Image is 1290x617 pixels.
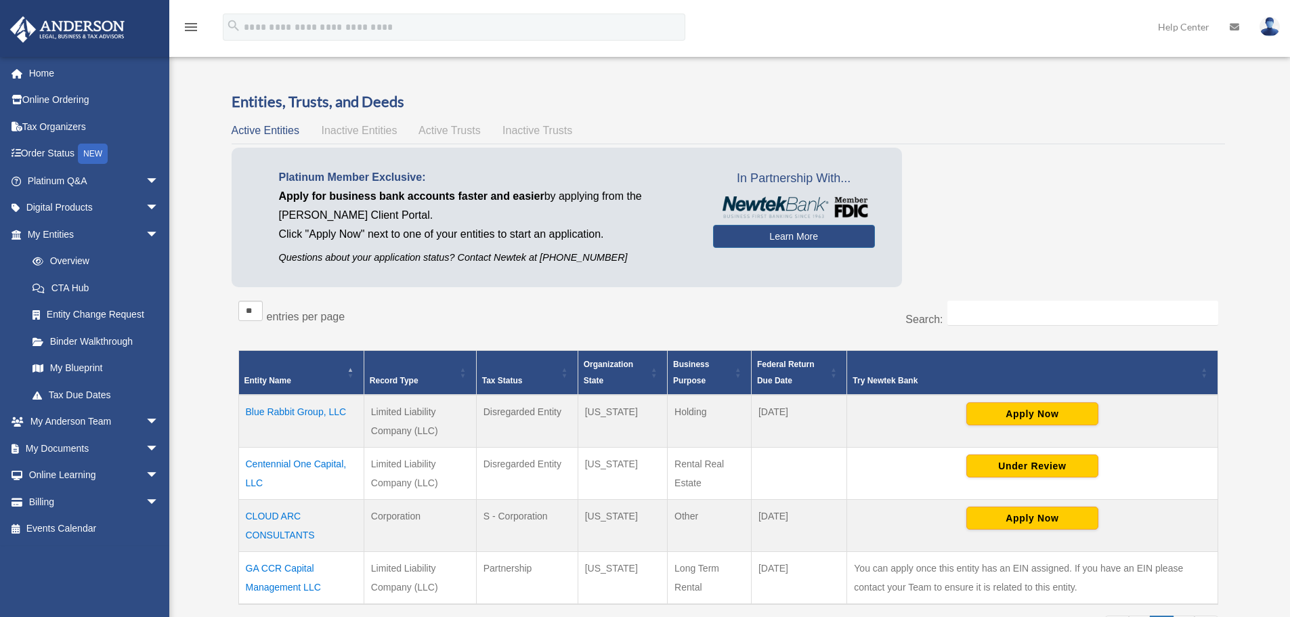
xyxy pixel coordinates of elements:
p: Click "Apply Now" next to one of your entities to start an application. [279,225,693,244]
a: Entity Change Request [19,301,173,328]
th: Organization State: Activate to sort [578,351,667,396]
td: Blue Rabbit Group, LLC [238,395,364,448]
span: Business Purpose [673,360,709,385]
td: Disregarded Entity [476,395,578,448]
button: Under Review [966,454,1098,477]
span: arrow_drop_down [146,221,173,249]
th: Entity Name: Activate to invert sorting [238,351,364,396]
th: Tax Status: Activate to sort [476,351,578,396]
td: Holding [668,395,752,448]
p: Platinum Member Exclusive: [279,168,693,187]
td: [US_STATE] [578,552,667,605]
a: Binder Walkthrough [19,328,173,355]
span: arrow_drop_down [146,167,173,195]
span: arrow_drop_down [146,194,173,222]
p: Questions about your application status? Contact Newtek at [PHONE_NUMBER] [279,249,693,266]
img: Anderson Advisors Platinum Portal [6,16,129,43]
label: Search: [905,314,943,325]
td: CLOUD ARC CONSULTANTS [238,500,364,552]
a: Digital Productsarrow_drop_down [9,194,179,221]
th: Try Newtek Bank : Activate to sort [847,351,1218,396]
span: arrow_drop_down [146,408,173,436]
td: GA CCR Capital Management LLC [238,552,364,605]
td: [US_STATE] [578,448,667,500]
span: Tax Status [482,376,523,385]
a: Tax Organizers [9,113,179,140]
span: Apply for business bank accounts faster and easier [279,190,544,202]
span: Federal Return Due Date [757,360,815,385]
td: [US_STATE] [578,395,667,448]
td: Corporation [364,500,476,552]
button: Apply Now [966,507,1098,530]
a: menu [183,24,199,35]
span: Inactive Trusts [502,125,572,136]
button: Apply Now [966,402,1098,425]
td: Other [668,500,752,552]
div: Try Newtek Bank [853,373,1197,389]
img: NewtekBankLogoSM.png [720,196,868,218]
a: Platinum Q&Aarrow_drop_down [9,167,179,194]
h3: Entities, Trusts, and Deeds [232,91,1225,112]
a: Online Learningarrow_drop_down [9,462,179,489]
p: by applying from the [PERSON_NAME] Client Portal. [279,187,693,225]
span: arrow_drop_down [146,488,173,516]
a: My Anderson Teamarrow_drop_down [9,408,179,435]
th: Record Type: Activate to sort [364,351,476,396]
td: [DATE] [751,500,846,552]
span: In Partnership With... [713,168,875,190]
a: My Documentsarrow_drop_down [9,435,179,462]
a: Billingarrow_drop_down [9,488,179,515]
td: You can apply once this entity has an EIN assigned. If you have an EIN please contact your Team t... [847,552,1218,605]
td: Long Term Rental [668,552,752,605]
a: Order StatusNEW [9,140,179,168]
td: Limited Liability Company (LLC) [364,395,476,448]
span: arrow_drop_down [146,435,173,463]
a: Overview [19,248,166,275]
div: NEW [78,144,108,164]
span: arrow_drop_down [146,462,173,490]
td: [DATE] [751,552,846,605]
span: Record Type [370,376,418,385]
span: Active Entities [232,125,299,136]
span: Organization State [584,360,633,385]
a: Events Calendar [9,515,179,542]
td: Limited Liability Company (LLC) [364,448,476,500]
td: Rental Real Estate [668,448,752,500]
a: Learn More [713,225,875,248]
a: CTA Hub [19,274,173,301]
td: Partnership [476,552,578,605]
a: Home [9,60,179,87]
span: Entity Name [244,376,291,385]
td: [US_STATE] [578,500,667,552]
span: Active Trusts [418,125,481,136]
td: Centennial One Capital, LLC [238,448,364,500]
th: Federal Return Due Date: Activate to sort [751,351,846,396]
a: Tax Due Dates [19,381,173,408]
a: My Blueprint [19,355,173,382]
th: Business Purpose: Activate to sort [668,351,752,396]
td: Disregarded Entity [476,448,578,500]
span: Inactive Entities [321,125,397,136]
td: Limited Liability Company (LLC) [364,552,476,605]
a: Online Ordering [9,87,179,114]
label: entries per page [267,311,345,322]
td: S - Corporation [476,500,578,552]
i: search [226,18,241,33]
i: menu [183,19,199,35]
a: My Entitiesarrow_drop_down [9,221,173,248]
img: User Pic [1260,17,1280,37]
td: [DATE] [751,395,846,448]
